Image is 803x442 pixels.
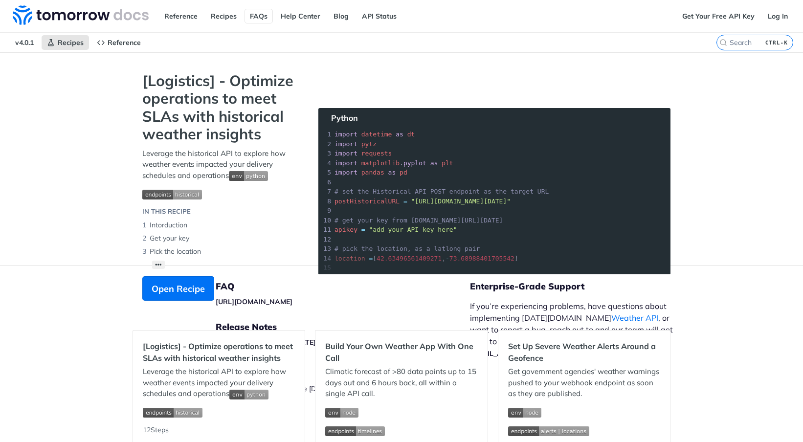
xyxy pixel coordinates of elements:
a: Log In [762,9,793,23]
h5: Release Notes [216,321,470,333]
p: Get government agencies' weather warnings pushed to your webhook endpoint as soon as they are pub... [508,366,660,399]
span: Expand image [143,407,295,418]
img: env [508,408,541,418]
button: ••• [152,261,165,269]
img: endpoint [142,190,202,199]
img: env [229,171,268,181]
a: Blog [328,9,354,23]
a: Reference [159,9,203,23]
h2: Set Up Severe Weather Alerts Around a Geofence [508,340,660,364]
a: Get Your Free API Key [677,9,760,23]
span: Expand image [508,407,660,418]
h2: Build Your Own Weather App With One Call [325,340,477,364]
a: Recipes [42,35,89,50]
p: Climatic forecast of >80 data points up to 15 days out and 6 hours back, all within a single API ... [325,366,477,399]
a: API Status [357,9,402,23]
kbd: CTRL-K [763,38,790,47]
span: Expand image [508,425,660,436]
svg: Search [719,39,727,46]
a: Reference [91,35,146,50]
a: Recipes [205,9,242,23]
img: env [229,390,268,399]
img: endpoint [508,426,589,436]
p: Leverage the historical API to explore how weather events impacted your delivery schedules and op... [142,148,299,181]
span: Expand image [325,425,477,436]
span: Expand image [229,389,268,398]
li: Pick the location [142,245,299,258]
img: env [325,408,358,418]
a: Help Center [275,9,326,23]
span: v4.0.1 [10,35,39,50]
h2: [Logistics] - Optimize operations to meet SLAs with historical weather insights [143,340,295,364]
div: IN THIS RECIPE [142,207,191,217]
strong: [Logistics] - Optimize operations to meet SLAs with historical weather insights [142,72,299,143]
p: If you’re experiencing problems, have questions about implementing [DATE][DOMAIN_NAME] , or want ... [470,300,683,359]
span: Expand image [325,407,477,418]
span: Reference [108,38,141,47]
span: Recipes [58,38,84,47]
span: Expand image [142,188,299,199]
p: Leverage the historical API to explore how weather events impacted your delivery schedules and op... [143,366,295,399]
li: Get your key [142,232,299,245]
li: Intorduction [142,219,299,232]
span: Open Recipe [152,282,205,295]
img: Tomorrow.io Weather API Docs [13,5,149,25]
button: Open Recipe [142,276,214,301]
img: endpoint [325,426,385,436]
a: FAQs [245,9,273,23]
img: endpoint [143,408,202,418]
span: Expand image [229,171,268,180]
